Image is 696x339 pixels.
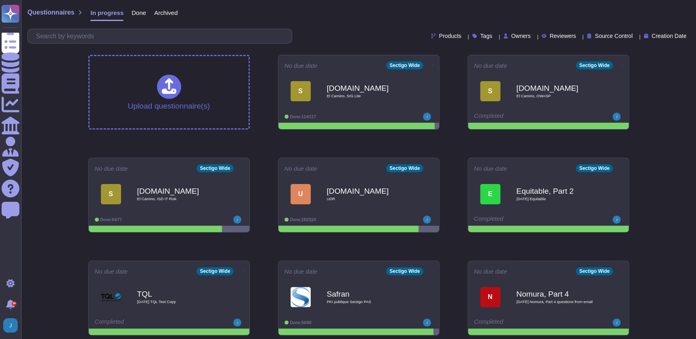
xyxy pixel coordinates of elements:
[95,318,194,326] div: Completed
[386,164,423,172] div: Sectigo Wide
[327,290,408,298] b: Safran
[516,300,597,304] span: [DATE] Nomura, Part 4 questions from email
[95,165,128,172] span: No due date
[516,197,597,201] span: [DATE] Equitable
[386,267,423,275] div: Sectigo Wide
[327,84,408,92] b: [DOMAIN_NAME]
[284,63,318,69] span: No due date
[12,301,17,306] div: 9+
[480,81,500,101] div: S
[516,84,597,92] b: [DOMAIN_NAME]
[100,218,122,222] span: Done: 64/77
[595,33,632,39] span: Source Control
[291,81,311,101] div: S
[3,318,18,333] img: user
[327,197,408,201] span: UDR
[516,94,597,98] span: El Camino, OWASP
[480,287,500,307] div: N
[474,165,507,172] span: No due date
[291,287,311,307] img: Logo
[474,113,573,121] div: Completed
[576,164,612,172] div: Sectigo Wide
[327,187,408,195] b: [DOMAIN_NAME]
[576,61,612,69] div: Sectigo Wide
[516,290,597,298] b: Nomura, Part 4
[132,10,146,16] span: Done
[474,318,573,326] div: Completed
[474,216,573,224] div: Completed
[439,33,461,39] span: Products
[652,33,686,39] span: Creation Date
[233,318,241,326] img: user
[474,268,507,274] span: No due date
[233,216,241,224] img: user
[154,10,178,16] span: Archived
[612,318,621,326] img: user
[612,113,621,121] img: user
[612,216,621,224] img: user
[423,318,431,326] img: user
[2,316,23,334] button: user
[516,187,597,195] b: Equitable, Part 2
[27,9,74,16] span: Questionnaires
[284,165,318,172] span: No due date
[290,320,311,325] span: Done: 58/60
[327,94,408,98] span: El Camino, SIG Lite
[32,29,292,43] input: Search by keywords
[90,10,123,16] span: In progress
[196,267,233,275] div: Sectigo Wide
[137,300,218,304] span: [DATE] TQL Test Copy
[101,184,121,204] div: S
[128,75,210,110] div: Upload questionnaire(s)
[423,216,431,224] img: user
[137,197,218,201] span: El Camino, ISD IT Risk
[550,33,576,39] span: Reviewers
[290,115,316,119] span: Done: 114/117
[137,187,218,195] b: [DOMAIN_NAME]
[576,267,612,275] div: Sectigo Wide
[291,184,311,204] div: U
[196,164,233,172] div: Sectigo Wide
[474,63,507,69] span: No due date
[101,287,121,307] img: Logo
[423,113,431,121] img: user
[480,184,500,204] div: E
[95,268,128,274] span: No due date
[290,218,316,222] span: Done: 192/220
[284,268,318,274] span: No due date
[480,33,492,39] span: Tags
[511,33,531,39] span: Owners
[386,61,423,69] div: Sectigo Wide
[327,300,408,304] span: PKI publique Sectigo PAS
[137,290,218,298] b: TQL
